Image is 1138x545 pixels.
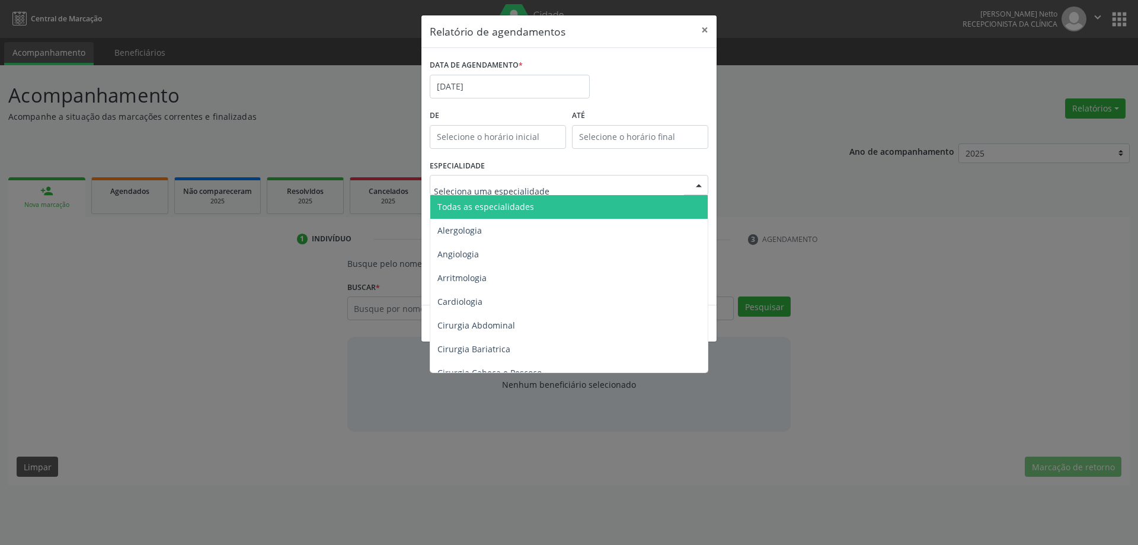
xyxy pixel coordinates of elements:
[430,125,566,149] input: Selecione o horário inicial
[437,248,479,260] span: Angiologia
[693,15,717,44] button: Close
[430,56,523,75] label: DATA DE AGENDAMENTO
[430,75,590,98] input: Selecione uma data ou intervalo
[572,107,708,125] label: ATÉ
[437,272,487,283] span: Arritmologia
[434,179,684,203] input: Seleciona uma especialidade
[430,24,565,39] h5: Relatório de agendamentos
[572,125,708,149] input: Selecione o horário final
[430,157,485,176] label: ESPECIALIDADE
[437,343,510,355] span: Cirurgia Bariatrica
[437,201,534,212] span: Todas as especialidades
[437,367,542,378] span: Cirurgia Cabeça e Pescoço
[437,296,482,307] span: Cardiologia
[437,320,515,331] span: Cirurgia Abdominal
[437,225,482,236] span: Alergologia
[430,107,566,125] label: De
